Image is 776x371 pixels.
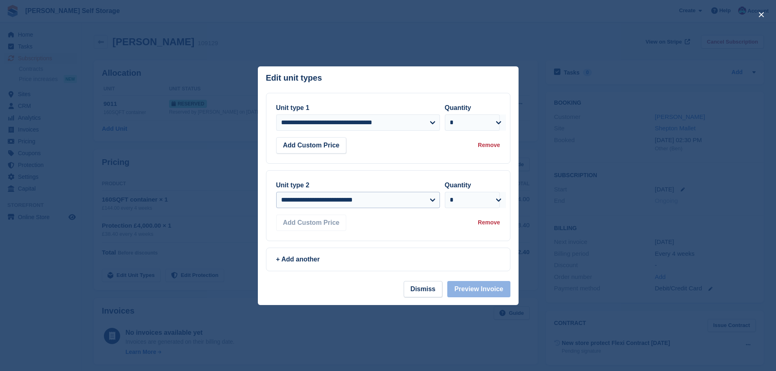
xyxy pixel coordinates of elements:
[266,248,510,271] a: + Add another
[266,73,322,83] p: Edit unit types
[276,182,310,189] label: Unit type 2
[445,104,471,111] label: Quantity
[447,281,510,297] button: Preview Invoice
[276,215,347,231] button: Add Custom Price
[276,255,500,264] div: + Add another
[445,182,471,189] label: Quantity
[404,281,442,297] button: Dismiss
[276,104,310,111] label: Unit type 1
[478,218,500,227] div: Remove
[755,8,768,21] button: close
[478,141,500,149] div: Remove
[276,137,347,154] button: Add Custom Price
